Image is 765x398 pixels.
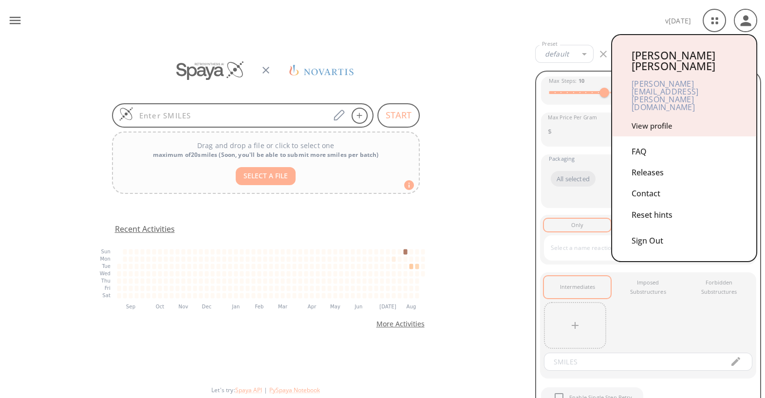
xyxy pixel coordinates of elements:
[632,183,737,204] div: Contact
[632,121,672,131] a: View profile
[632,162,737,183] div: Releases
[632,205,737,226] div: Reset hints
[632,71,737,120] div: [PERSON_NAME][EMAIL_ADDRESS][PERSON_NAME][DOMAIN_NAME]
[632,141,737,162] div: FAQ
[632,50,737,71] div: [PERSON_NAME] [PERSON_NAME]
[632,226,737,251] div: Sign Out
